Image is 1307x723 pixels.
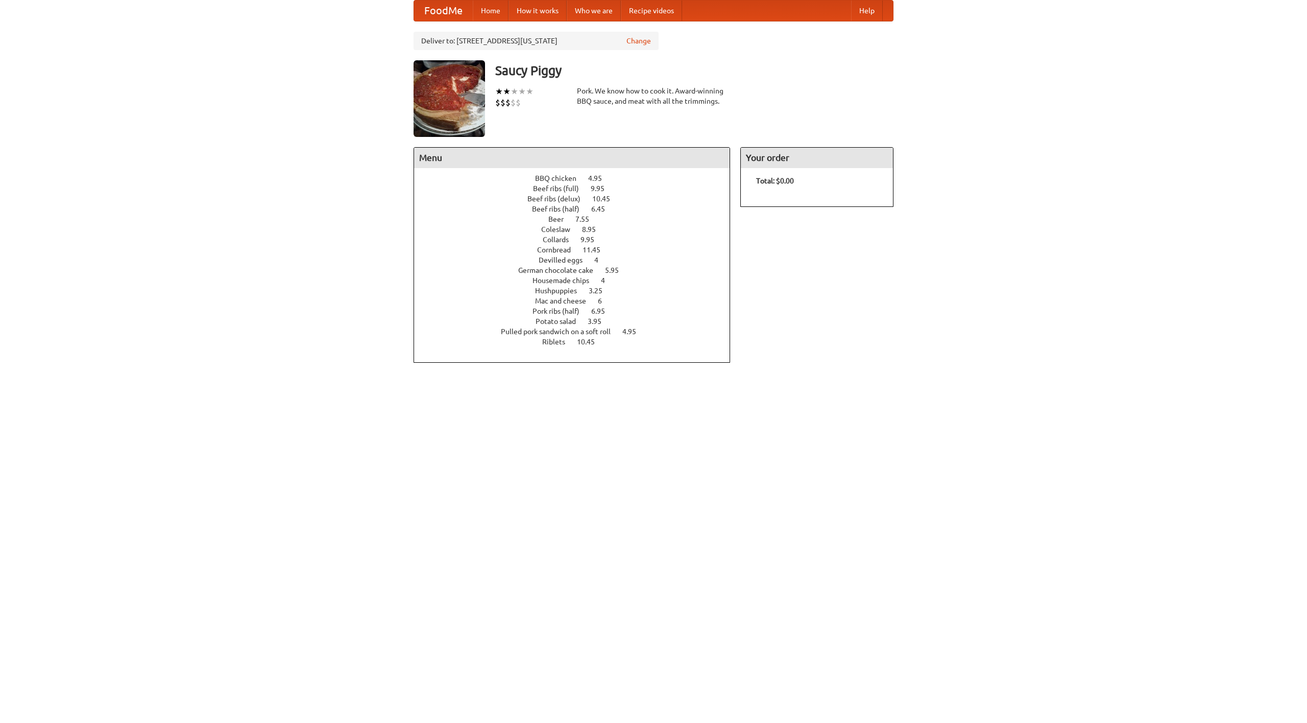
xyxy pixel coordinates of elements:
li: $ [500,97,505,108]
a: Beef ribs (full) 9.95 [533,184,623,193]
h3: Saucy Piggy [495,60,893,81]
a: Beef ribs (half) 6.45 [532,205,624,213]
span: 3.95 [588,317,612,325]
span: Potato salad [536,317,586,325]
span: 11.45 [583,246,611,254]
a: Coleslaw 8.95 [541,225,615,234]
a: Home [473,1,509,21]
li: $ [495,97,500,108]
a: Riblets 10.45 [542,338,614,346]
span: Devilled eggs [539,256,593,264]
a: Pulled pork sandwich on a soft roll 4.95 [501,328,655,336]
span: Beef ribs (half) [532,205,590,213]
li: $ [511,97,516,108]
li: ★ [526,86,534,97]
span: 3.25 [589,287,613,295]
a: Beef ribs (delux) 10.45 [527,195,629,203]
li: $ [505,97,511,108]
span: 4 [601,276,615,285]
span: 5.95 [605,266,629,274]
li: $ [516,97,521,108]
a: FoodMe [414,1,473,21]
span: Collards [543,236,579,244]
a: BBQ chicken 4.95 [535,174,621,182]
span: 7.55 [575,215,599,223]
span: 9.95 [591,184,615,193]
span: Mac and cheese [535,297,596,305]
span: Housemade chips [533,276,599,285]
a: How it works [509,1,567,21]
span: 6.45 [591,205,615,213]
span: Hushpuppies [535,287,587,295]
a: Change [626,36,651,46]
span: German chocolate cake [518,266,603,274]
img: angular.jpg [414,60,485,137]
a: German chocolate cake 5.95 [518,266,638,274]
b: Total: $0.00 [756,177,794,185]
a: Hushpuppies 3.25 [535,287,621,295]
a: Collards 9.95 [543,236,613,244]
span: Pulled pork sandwich on a soft roll [501,328,621,336]
a: Devilled eggs 4 [539,256,617,264]
span: Pork ribs (half) [533,307,590,315]
span: 4.95 [588,174,612,182]
span: BBQ chicken [535,174,587,182]
div: Deliver to: [STREET_ADDRESS][US_STATE] [414,32,659,50]
span: Beer [548,215,574,223]
a: Potato salad 3.95 [536,317,620,325]
span: 4.95 [622,328,646,336]
span: 10.45 [577,338,605,346]
span: Cornbread [537,246,581,254]
li: ★ [503,86,511,97]
h4: Menu [414,148,730,168]
span: 4 [594,256,609,264]
span: Beef ribs (delux) [527,195,591,203]
span: Coleslaw [541,225,580,234]
a: Pork ribs (half) 6.95 [533,307,624,315]
div: Pork. We know how to cook it. Award-winning BBQ sauce, and meat with all the trimmings. [577,86,730,106]
span: 6.95 [591,307,615,315]
a: Cornbread 11.45 [537,246,619,254]
h4: Your order [741,148,893,168]
li: ★ [518,86,526,97]
a: Housemade chips 4 [533,276,624,285]
span: 6 [598,297,612,305]
span: 10.45 [592,195,620,203]
span: 9.95 [580,236,604,244]
span: Riblets [542,338,575,346]
span: 8.95 [582,225,606,234]
a: Who we are [567,1,621,21]
a: Mac and cheese 6 [535,297,621,305]
a: Recipe videos [621,1,682,21]
a: Help [851,1,883,21]
li: ★ [495,86,503,97]
a: Beer 7.55 [548,215,608,223]
li: ★ [511,86,518,97]
span: Beef ribs (full) [533,184,589,193]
